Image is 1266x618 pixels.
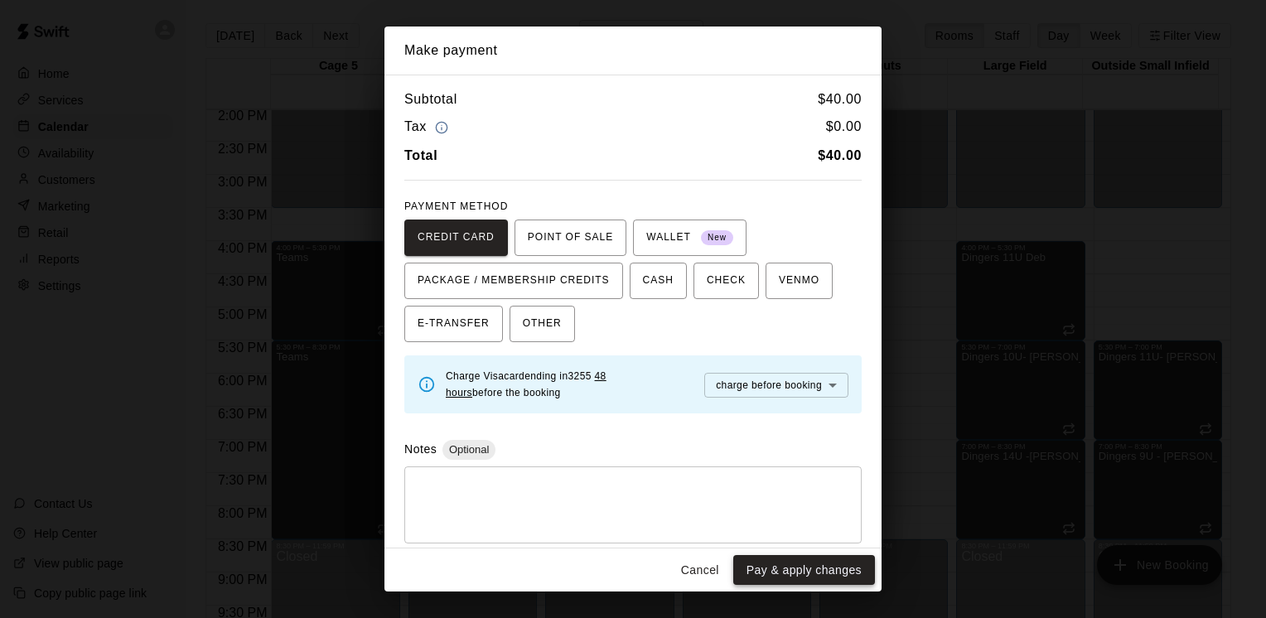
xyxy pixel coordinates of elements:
h6: Tax [404,116,452,138]
span: WALLET [646,225,733,251]
span: Charge Visa card ending in 3255 before the booking [446,369,611,402]
span: PAYMENT METHOD [404,200,508,212]
button: VENMO [766,263,833,299]
b: Total [404,148,437,162]
span: charge before booking [716,379,822,391]
button: CHECK [693,263,759,299]
button: PACKAGE / MEMBERSHIP CREDITS [404,263,623,299]
button: CASH [630,263,687,299]
span: CASH [643,268,674,294]
button: OTHER [510,306,575,342]
span: PACKAGE / MEMBERSHIP CREDITS [418,268,610,294]
h2: Make payment [384,27,882,75]
span: OTHER [523,311,562,337]
span: New [701,227,733,249]
label: Notes [404,442,437,456]
button: CREDIT CARD [404,220,508,256]
button: E-TRANSFER [404,306,503,342]
h6: Subtotal [404,89,457,110]
button: Cancel [674,555,727,586]
h6: $ 0.00 [826,116,862,138]
span: VENMO [779,268,819,294]
b: $ 40.00 [818,148,862,162]
button: WALLET New [633,220,747,256]
span: CREDIT CARD [418,225,495,251]
span: CHECK [707,268,746,294]
span: Optional [442,443,495,456]
span: POINT OF SALE [528,225,613,251]
span: E-TRANSFER [418,311,490,337]
h6: $ 40.00 [818,89,862,110]
button: Pay & apply changes [733,555,875,586]
button: POINT OF SALE [515,220,626,256]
